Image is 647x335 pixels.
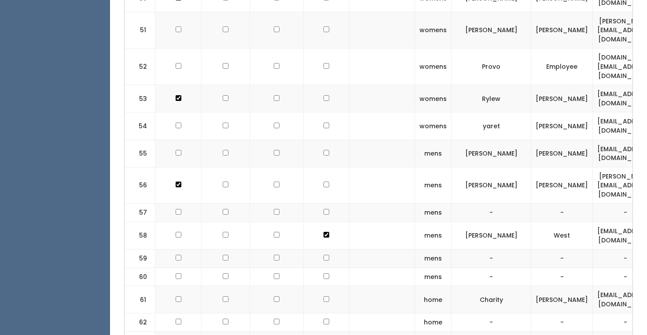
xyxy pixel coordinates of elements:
[452,268,531,286] td: -
[452,167,531,204] td: [PERSON_NAME]
[415,249,452,268] td: mens
[452,12,531,48] td: [PERSON_NAME]
[415,313,452,332] td: home
[125,112,155,140] td: 54
[531,286,593,313] td: [PERSON_NAME]
[415,222,452,249] td: mens
[452,222,531,249] td: [PERSON_NAME]
[125,313,155,332] td: 62
[531,48,593,85] td: Employee
[415,286,452,313] td: home
[452,286,531,313] td: Charity
[452,204,531,222] td: -
[125,249,155,268] td: 59
[452,112,531,140] td: yaret
[125,268,155,286] td: 60
[531,167,593,204] td: [PERSON_NAME]
[125,222,155,249] td: 58
[415,85,452,112] td: womens
[125,48,155,85] td: 52
[125,204,155,222] td: 57
[531,268,593,286] td: -
[125,85,155,112] td: 53
[452,85,531,112] td: Rylew
[531,313,593,332] td: -
[531,204,593,222] td: -
[415,268,452,286] td: mens
[531,249,593,268] td: -
[415,48,452,85] td: womens
[452,48,531,85] td: Provo
[125,12,155,48] td: 51
[415,204,452,222] td: mens
[531,112,593,140] td: [PERSON_NAME]
[531,12,593,48] td: [PERSON_NAME]
[125,286,155,313] td: 61
[415,12,452,48] td: womens
[452,313,531,332] td: -
[531,140,593,167] td: [PERSON_NAME]
[415,140,452,167] td: mens
[415,112,452,140] td: womens
[125,140,155,167] td: 55
[452,249,531,268] td: -
[531,222,593,249] td: West
[531,85,593,112] td: [PERSON_NAME]
[125,167,155,204] td: 56
[415,167,452,204] td: mens
[452,140,531,167] td: [PERSON_NAME]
